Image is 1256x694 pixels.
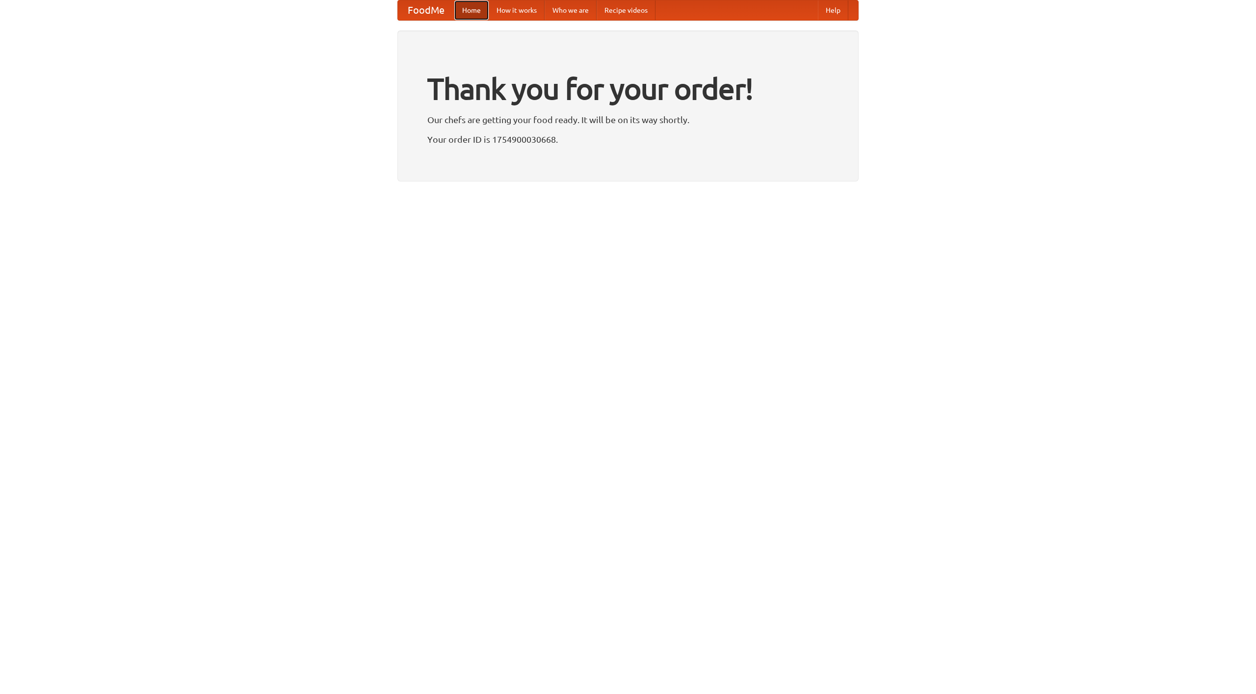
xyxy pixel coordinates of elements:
[398,0,454,20] a: FoodMe
[427,132,829,147] p: Your order ID is 1754900030668.
[545,0,597,20] a: Who we are
[818,0,848,20] a: Help
[489,0,545,20] a: How it works
[427,112,829,127] p: Our chefs are getting your food ready. It will be on its way shortly.
[454,0,489,20] a: Home
[427,65,829,112] h1: Thank you for your order!
[597,0,655,20] a: Recipe videos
